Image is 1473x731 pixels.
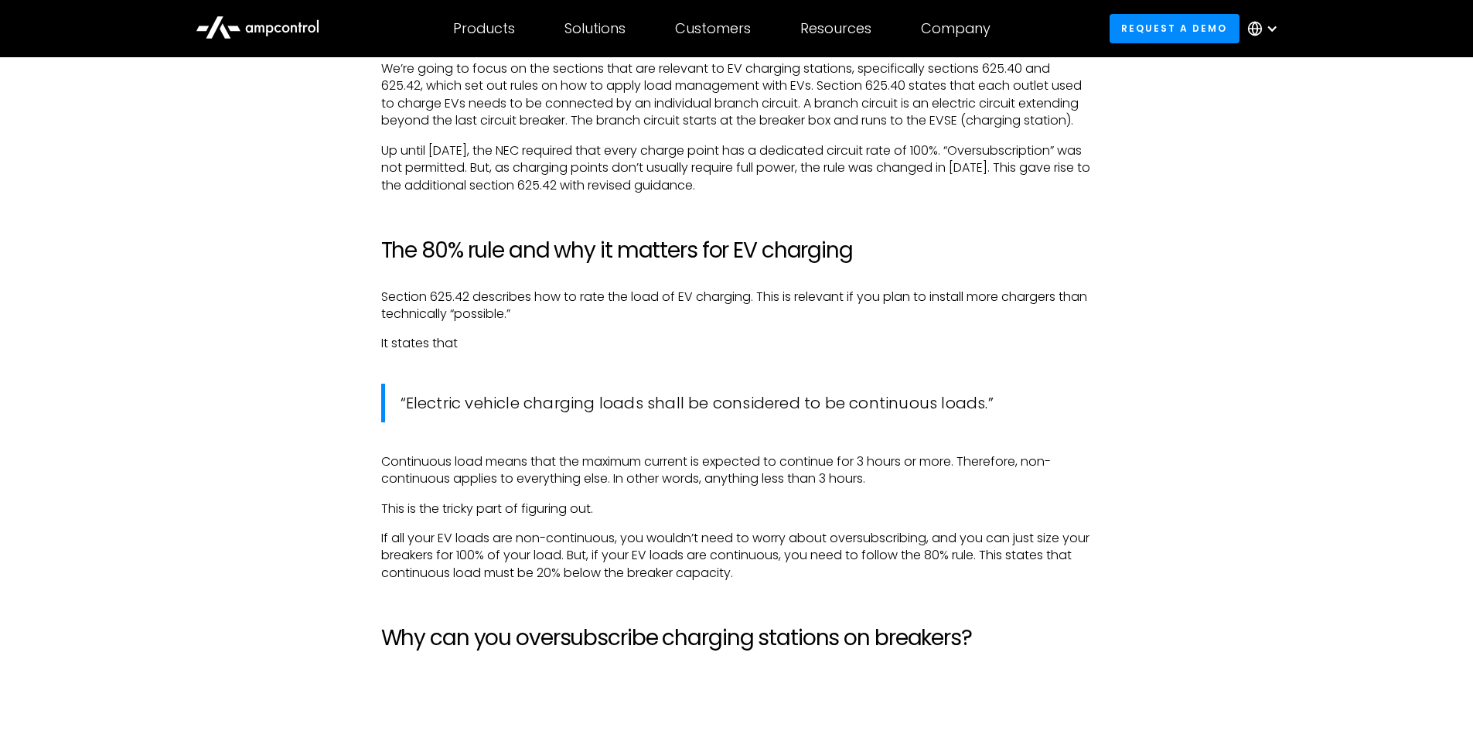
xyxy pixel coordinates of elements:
div: Customers [675,20,751,37]
p: If all your EV loads are non-continuous, you wouldn’t need to worry about oversubscribing, and yo... [381,530,1093,582]
p: Section 625.42 describes how to rate the load of EV charging. This is relevant if you plan to ins... [381,289,1093,323]
div: Resources [800,20,871,37]
p: Continuous load means that the maximum current is expected to continue for 3 hours or more. There... [381,453,1093,488]
p: Up until [DATE], the NEC required that every charge point has a dedicated circuit rate of 100%. “... [381,142,1093,194]
p: This is the tricky part of figuring out. [381,500,1093,518]
p: It states that [381,335,1093,352]
p: ‍ [381,676,1093,693]
a: Request a demo [1110,14,1239,43]
div: Products [453,20,515,37]
div: Solutions [564,20,626,37]
blockquote: “Electric vehicle charging loads shall be considered to be continuous loads.” [381,384,1093,422]
div: Company [921,20,991,37]
h2: The 80% rule and why it matters for EV charging [381,237,1093,264]
p: We’re going to focus on the sections that are relevant to EV charging stations, specifically sect... [381,60,1093,130]
h2: Why can you oversubscribe charging stations on breakers? [381,625,1093,651]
